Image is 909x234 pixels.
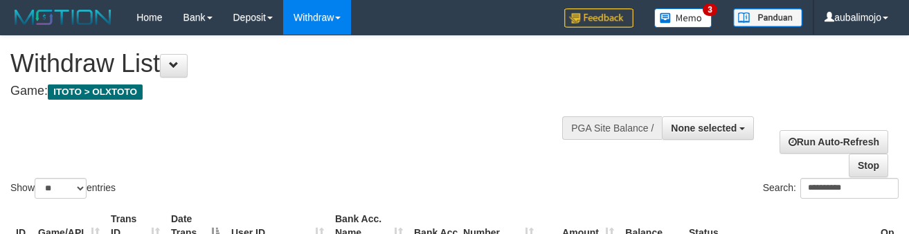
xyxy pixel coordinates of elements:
[10,7,116,28] img: MOTION_logo.png
[800,178,899,199] input: Search:
[733,8,802,27] img: panduan.png
[48,84,143,100] span: ITOTO > OLXTOTO
[10,84,592,98] h4: Game:
[671,123,737,134] span: None selected
[703,3,717,16] span: 3
[564,8,633,28] img: Feedback.jpg
[849,154,888,177] a: Stop
[35,178,87,199] select: Showentries
[780,130,888,154] a: Run Auto-Refresh
[10,50,592,78] h1: Withdraw List
[662,116,754,140] button: None selected
[562,116,662,140] div: PGA Site Balance /
[763,178,899,199] label: Search:
[10,178,116,199] label: Show entries
[654,8,712,28] img: Button%20Memo.svg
